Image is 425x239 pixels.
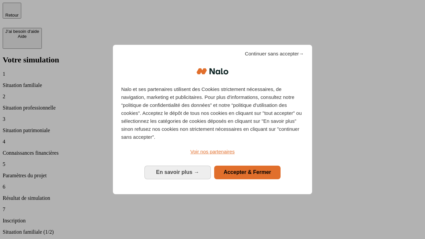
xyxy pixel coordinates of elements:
div: Bienvenue chez Nalo Gestion du consentement [113,45,312,194]
button: En savoir plus: Configurer vos consentements [144,166,211,179]
a: Voir nos partenaires [121,148,304,156]
span: Accepter & Fermer [223,169,271,175]
span: Continuer sans accepter→ [245,50,304,58]
p: Nalo et ses partenaires utilisent des Cookies strictement nécessaires, de navigation, marketing e... [121,85,304,141]
span: En savoir plus → [156,169,199,175]
button: Accepter & Fermer: Accepter notre traitement des données et fermer [214,166,281,179]
span: Voir nos partenaires [190,149,234,154]
img: Logo [197,61,228,81]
